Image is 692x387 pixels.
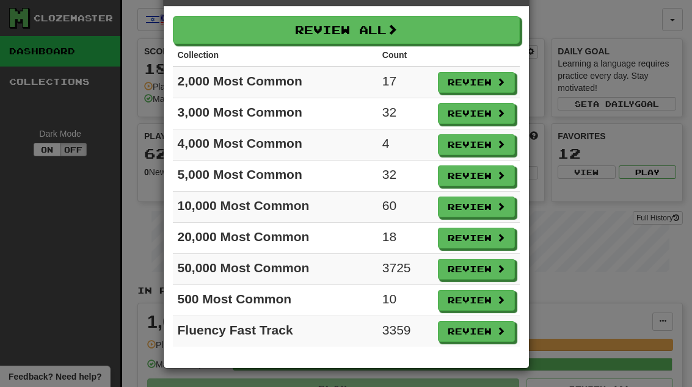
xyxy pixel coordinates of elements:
[438,228,515,248] button: Review
[438,259,515,280] button: Review
[438,72,515,93] button: Review
[377,98,433,129] td: 32
[438,290,515,311] button: Review
[377,192,433,223] td: 60
[438,103,515,124] button: Review
[173,16,520,44] button: Review All
[377,129,433,161] td: 4
[173,254,377,285] td: 50,000 Most Common
[438,197,515,217] button: Review
[438,321,515,342] button: Review
[173,98,377,129] td: 3,000 Most Common
[377,161,433,192] td: 32
[173,129,377,161] td: 4,000 Most Common
[173,316,377,347] td: Fluency Fast Track
[377,285,433,316] td: 10
[173,192,377,223] td: 10,000 Most Common
[377,44,433,67] th: Count
[173,44,377,67] th: Collection
[438,134,515,155] button: Review
[173,223,377,254] td: 20,000 Most Common
[173,161,377,192] td: 5,000 Most Common
[173,285,377,316] td: 500 Most Common
[377,316,433,347] td: 3359
[377,254,433,285] td: 3725
[173,67,377,98] td: 2,000 Most Common
[438,165,515,186] button: Review
[377,67,433,98] td: 17
[377,223,433,254] td: 18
